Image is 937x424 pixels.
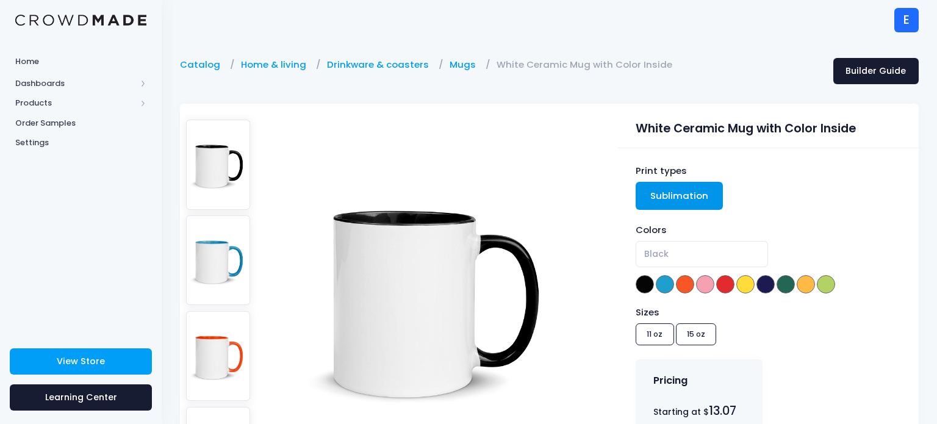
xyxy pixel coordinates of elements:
a: Sublimation [636,182,723,210]
span: Black [636,241,768,267]
div: Sizes [630,306,838,319]
a: Builder Guide [833,58,919,84]
a: Learning Center [10,384,152,411]
h4: Pricing [653,375,687,387]
span: Settings [15,137,146,149]
span: Home [15,56,146,68]
div: Colors [636,223,901,237]
span: Learning Center [45,391,117,403]
span: Dashboards [15,77,136,90]
span: Black [644,248,669,261]
span: 13.07 [709,403,736,419]
a: Drinkware & coasters [327,58,435,71]
img: Logo [15,15,146,26]
a: View Store [10,348,152,375]
div: Starting at $ [653,402,744,420]
div: Print types [636,164,901,178]
span: Products [15,97,136,109]
div: White Ceramic Mug with Color Inside [636,114,901,138]
a: White Ceramic Mug with Color Inside [497,58,678,71]
a: Home & living [241,58,312,71]
a: Catalog [180,58,226,71]
span: Order Samples [15,117,146,129]
a: Mugs [450,58,482,71]
div: E [894,8,919,32]
span: View Store [57,355,105,367]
